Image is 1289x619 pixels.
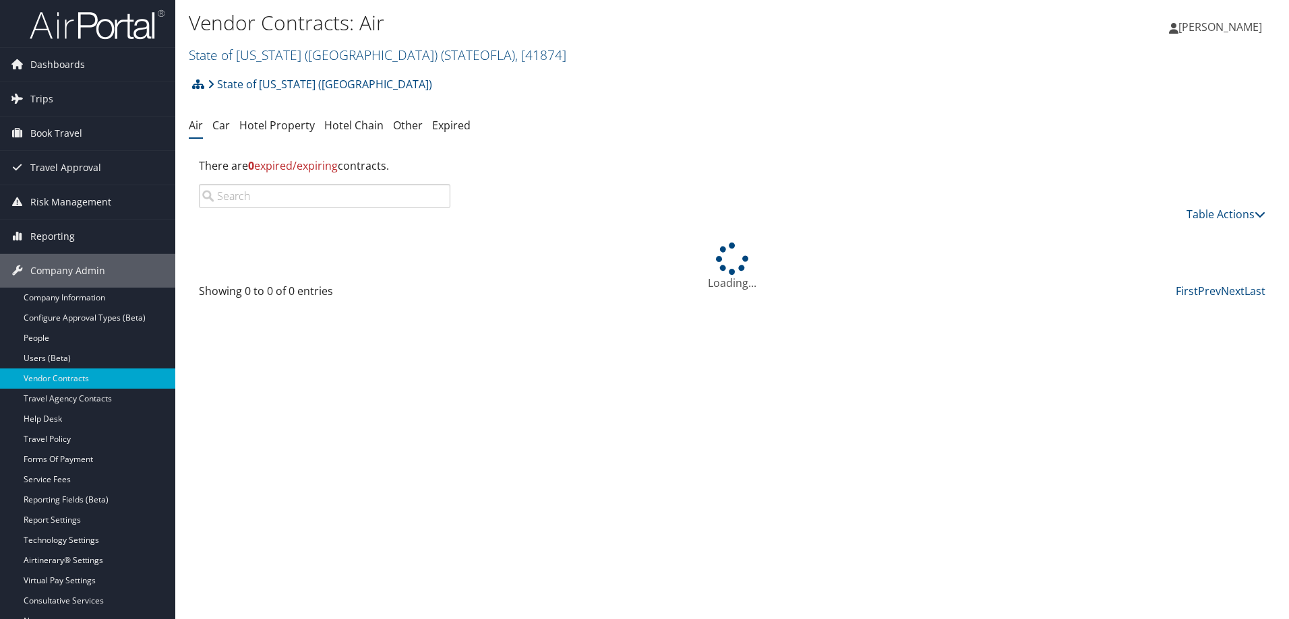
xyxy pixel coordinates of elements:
a: Hotel Chain [324,118,384,133]
h1: Vendor Contracts: Air [189,9,913,37]
a: Other [393,118,423,133]
a: First [1176,284,1198,298]
span: Book Travel [30,117,82,150]
a: Hotel Property [239,118,315,133]
span: Company Admin [30,254,105,288]
img: airportal-logo.png [30,9,164,40]
span: ( STATEOFLA ) [441,46,515,64]
span: Dashboards [30,48,85,82]
a: Prev [1198,284,1221,298]
a: Table Actions [1187,207,1265,222]
span: expired/expiring [248,158,338,173]
span: [PERSON_NAME] [1178,20,1262,34]
span: Trips [30,82,53,116]
div: There are contracts. [189,148,1276,184]
span: Travel Approval [30,151,101,185]
span: Reporting [30,220,75,253]
a: Expired [432,118,471,133]
span: Risk Management [30,185,111,219]
a: State of [US_STATE] ([GEOGRAPHIC_DATA]) [189,46,566,64]
div: Showing 0 to 0 of 0 entries [199,283,450,306]
div: Loading... [189,242,1276,291]
span: , [ 41874 ] [515,46,566,64]
input: Search [199,184,450,208]
a: State of [US_STATE] ([GEOGRAPHIC_DATA]) [208,71,432,98]
a: [PERSON_NAME] [1169,7,1276,47]
a: Next [1221,284,1245,298]
a: Last [1245,284,1265,298]
a: Car [212,118,230,133]
strong: 0 [248,158,254,173]
a: Air [189,118,203,133]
